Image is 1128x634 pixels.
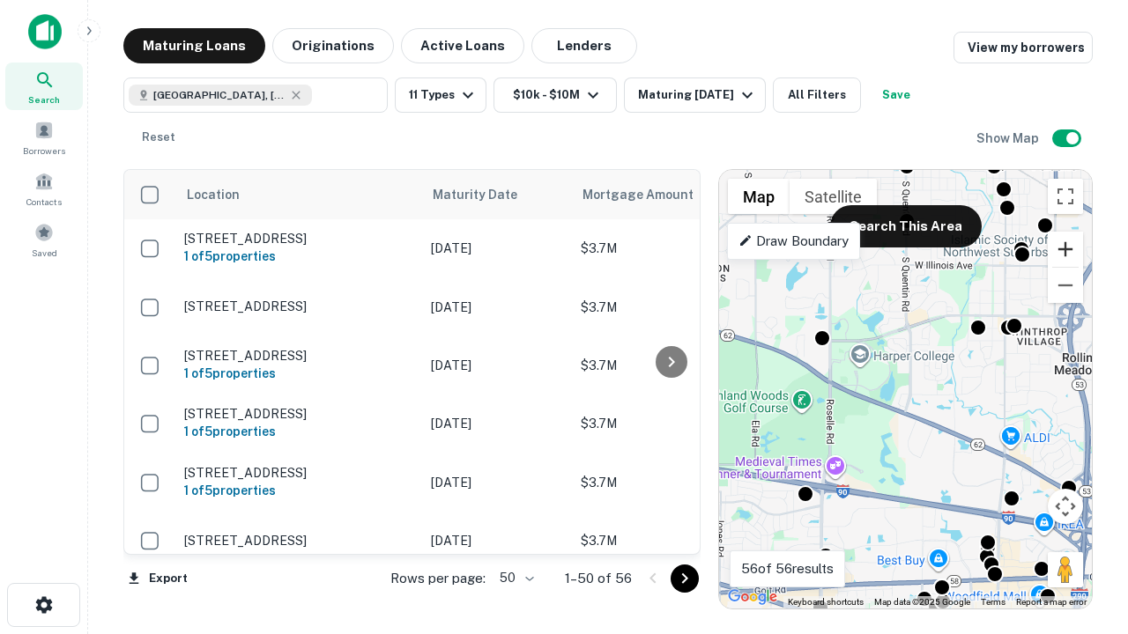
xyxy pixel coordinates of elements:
p: 56 of 56 results [741,558,834,579]
a: Contacts [5,165,83,212]
button: Originations [272,28,394,63]
a: Search [5,63,83,110]
p: $3.7M [581,356,757,375]
button: Show street map [728,179,790,214]
h6: 1 of 5 properties [184,364,413,383]
a: Saved [5,216,83,263]
p: $3.7M [581,531,757,550]
h6: 1 of 5 properties [184,247,413,266]
span: Mortgage Amount [583,184,716,205]
p: [DATE] [431,239,563,258]
button: Lenders [531,28,637,63]
div: Maturing [DATE] [638,85,758,106]
span: Borrowers [23,144,65,158]
p: [STREET_ADDRESS] [184,299,413,314]
span: Maturity Date [433,184,540,205]
h6: 1 of 5 properties [184,422,413,441]
button: Active Loans [401,28,524,63]
div: 50 [493,565,537,591]
button: $10k - $10M [493,77,617,113]
th: Location [175,170,422,219]
h6: Show Map [976,129,1042,148]
p: [STREET_ADDRESS] [184,406,413,422]
p: [STREET_ADDRESS] [184,465,413,481]
a: Report a map error [1016,597,1087,607]
button: All Filters [773,77,861,113]
img: Google [724,586,782,608]
button: Zoom in [1048,232,1083,267]
th: Maturity Date [422,170,572,219]
p: [DATE] [431,473,563,492]
p: [STREET_ADDRESS] [184,231,413,247]
p: $3.7M [581,414,757,433]
p: $3.7M [581,239,757,258]
a: Terms [981,597,1006,607]
button: Search This Area [830,205,982,247]
p: 1–50 of 56 [565,568,632,589]
p: $3.7M [581,298,757,317]
button: Zoom out [1048,268,1083,303]
a: Borrowers [5,114,83,161]
h6: 1 of 5 properties [184,481,413,500]
span: [GEOGRAPHIC_DATA], [GEOGRAPHIC_DATA] [153,87,286,103]
p: [DATE] [431,414,563,433]
p: [STREET_ADDRESS] [184,348,413,364]
p: Rows per page: [390,568,486,589]
a: Open this area in Google Maps (opens a new window) [724,586,782,608]
p: $3.7M [581,473,757,492]
span: Search [28,92,60,107]
button: 11 Types [395,77,486,113]
iframe: Chat Widget [1040,493,1128,578]
button: Maturing [DATE] [624,77,766,113]
th: Mortgage Amount [572,170,766,219]
img: capitalize-icon.png [28,14,62,49]
button: Toggle fullscreen view [1048,179,1083,214]
span: Saved [32,246,57,260]
button: Save your search to get updates of matches that match your search criteria. [868,77,924,113]
button: Export [123,565,192,592]
button: Go to next page [671,564,699,593]
button: Map camera controls [1048,489,1083,524]
button: Keyboard shortcuts [788,596,864,608]
p: [DATE] [431,531,563,550]
span: Contacts [26,195,62,209]
p: [STREET_ADDRESS] [184,533,413,549]
a: View my borrowers [954,32,1093,63]
button: Reset [130,120,187,155]
p: Draw Boundary [738,231,849,252]
p: [DATE] [431,356,563,375]
span: Location [186,184,240,205]
p: [DATE] [431,298,563,317]
button: Maturing Loans [123,28,265,63]
span: Map data ©2025 Google [874,597,970,607]
button: Show satellite imagery [790,179,877,214]
div: 0 0 [719,170,1092,608]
